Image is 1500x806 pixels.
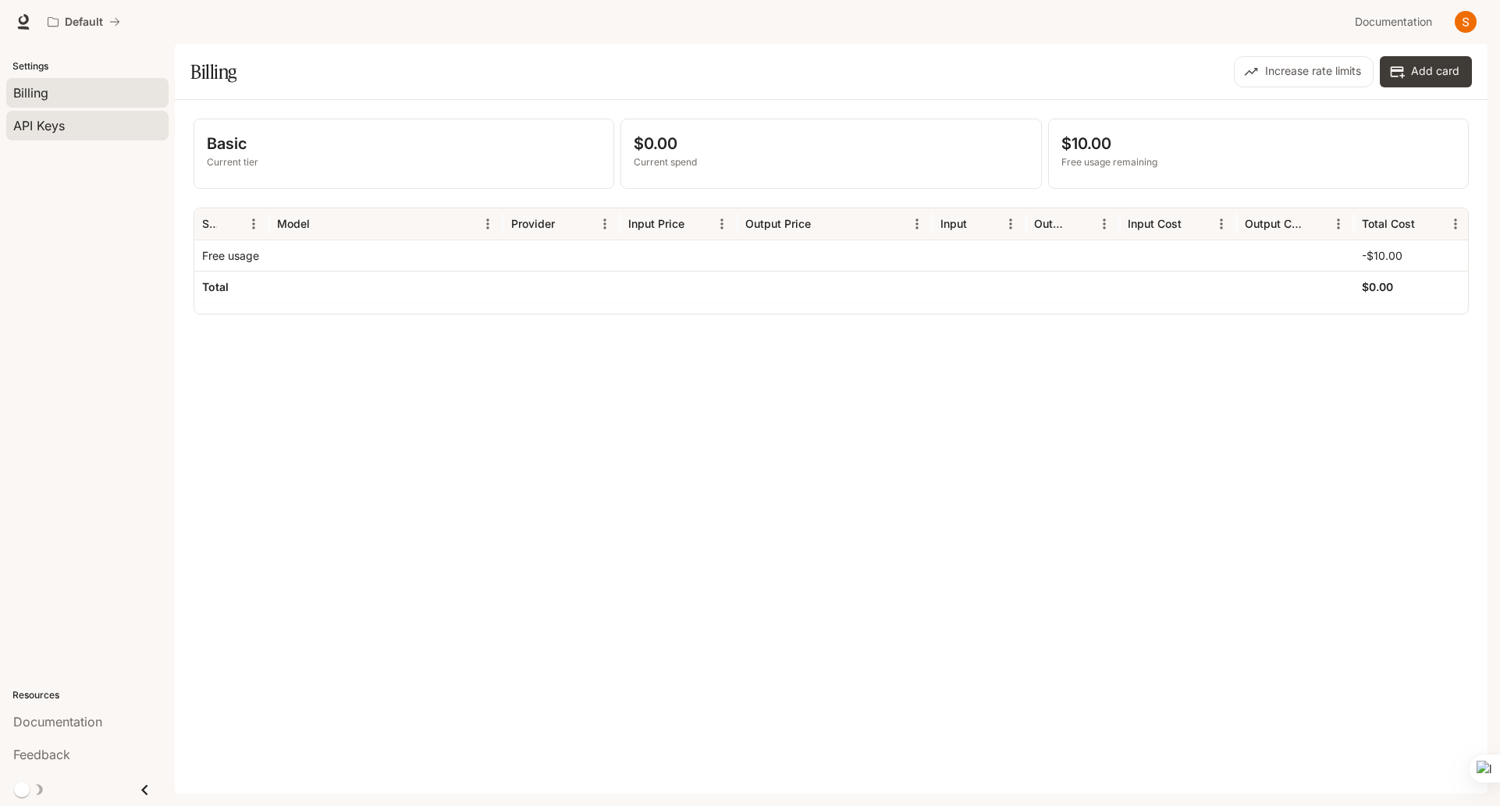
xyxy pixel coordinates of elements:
button: Sort [219,212,242,236]
div: Input [940,217,967,230]
div: Input Price [628,217,684,230]
button: Menu [242,212,265,236]
h1: Billing [190,56,236,87]
p: $0.00 [634,132,1028,155]
div: Provider [511,217,555,230]
button: Menu [999,212,1022,236]
img: User avatar [1455,11,1477,33]
p: $10.00 [1061,132,1456,155]
h6: Total [202,279,229,295]
a: Documentation [1349,6,1444,37]
p: Current tier [207,155,601,169]
div: Output Cost [1245,217,1302,230]
div: Output Price [745,217,811,230]
div: Model [277,217,310,230]
p: Current spend [634,155,1028,169]
button: Add card [1380,56,1472,87]
p: Free usage [202,248,259,264]
p: Free usage remaining [1061,155,1456,169]
button: Sort [686,212,709,236]
button: Sort [311,212,335,236]
div: Service [202,217,217,230]
div: Output [1034,217,1068,230]
button: Menu [710,212,734,236]
button: Sort [969,212,992,236]
p: -$10.00 [1362,248,1402,264]
button: Sort [1303,212,1327,236]
button: Menu [1327,212,1350,236]
button: Menu [905,212,929,236]
span: Documentation [1355,12,1432,32]
button: Sort [1416,212,1440,236]
button: All workspaces [41,6,127,37]
div: Total Cost [1362,217,1415,230]
p: Default [65,16,103,29]
button: Menu [476,212,499,236]
button: User avatar [1450,6,1481,37]
button: Menu [593,212,617,236]
button: Increase rate limits [1234,56,1374,87]
button: Sort [812,212,836,236]
p: Basic [207,132,601,155]
h6: $0.00 [1362,279,1393,295]
button: Sort [1069,212,1093,236]
button: Menu [1444,212,1467,236]
button: Sort [556,212,580,236]
button: Menu [1093,212,1116,236]
div: Input Cost [1128,217,1182,230]
button: Menu [1210,212,1233,236]
button: Sort [1183,212,1207,236]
